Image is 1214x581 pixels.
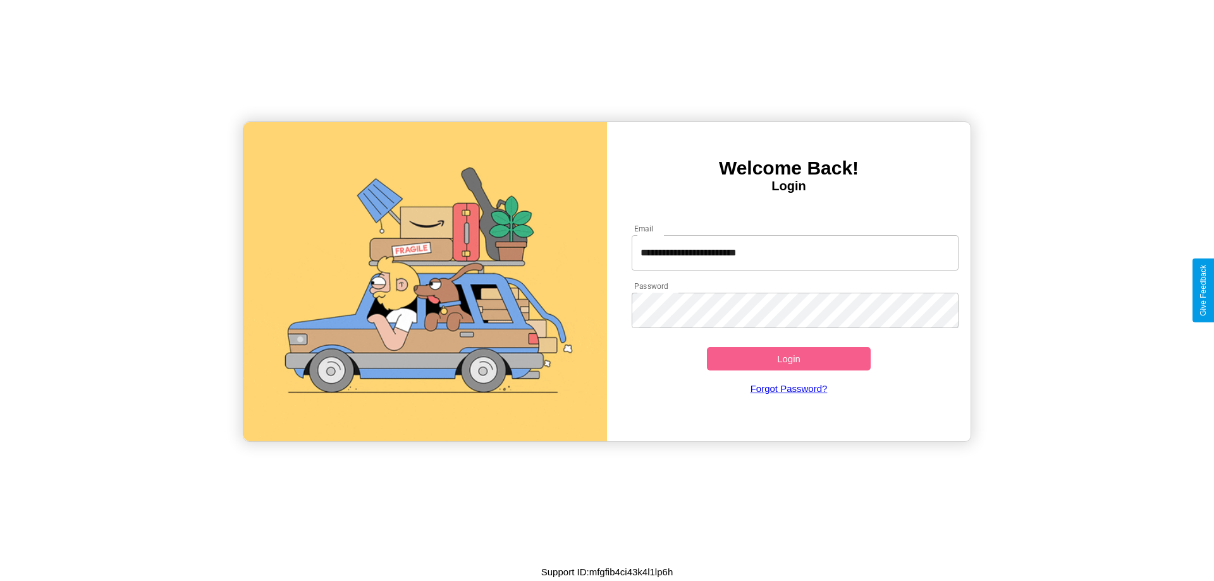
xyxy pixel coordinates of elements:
label: Password [634,281,668,291]
h3: Welcome Back! [607,157,971,179]
p: Support ID: mfgfib4ci43k4l1lp6h [541,563,673,580]
a: Forgot Password? [625,370,953,407]
button: Login [707,347,871,370]
h4: Login [607,179,971,193]
label: Email [634,223,654,234]
div: Give Feedback [1199,265,1208,316]
img: gif [243,122,607,441]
